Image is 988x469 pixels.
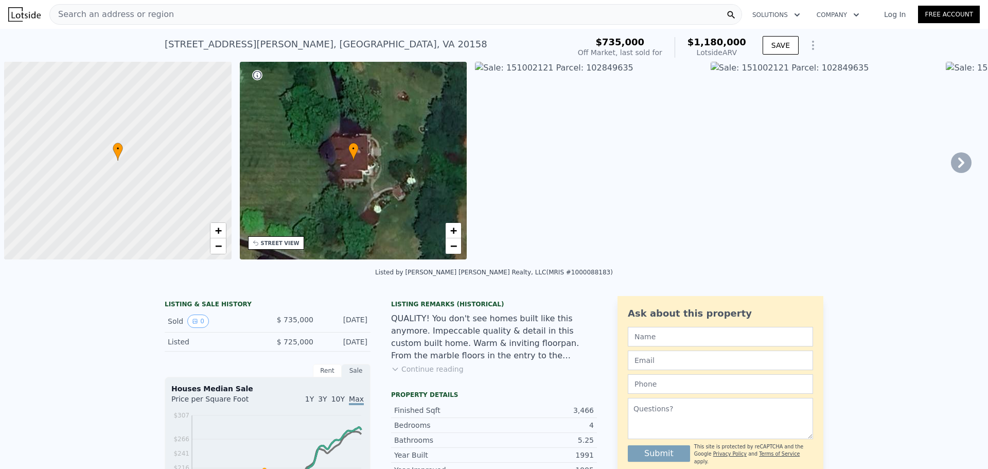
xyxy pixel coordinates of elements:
div: [STREET_ADDRESS][PERSON_NAME] , [GEOGRAPHIC_DATA] , VA 20158 [165,37,487,51]
div: Bathrooms [394,435,494,445]
div: QUALITY! You don't see homes built like this anymore. Impeccable quality & detail in this custom ... [391,312,597,362]
span: • [113,144,123,153]
a: Zoom out [446,238,461,254]
div: Finished Sqft [394,405,494,415]
div: Off Market, last sold for [578,47,662,58]
div: Listed by [PERSON_NAME] [PERSON_NAME] Realty, LLC (MRIS #1000088183) [375,269,613,276]
div: [DATE] [322,337,367,347]
div: Price per Square Foot [171,394,268,410]
a: Log In [872,9,918,20]
span: 3Y [318,395,327,403]
div: [DATE] [322,315,367,328]
tspan: $266 [173,436,189,443]
tspan: $307 [173,412,189,419]
span: + [450,224,457,237]
span: $ 725,000 [277,338,313,346]
button: View historical data [187,315,209,328]
div: 5.25 [494,435,594,445]
input: Name [628,327,813,346]
img: Sale: 151002121 Parcel: 102849635 [475,62,702,259]
button: Submit [628,445,690,462]
button: Solutions [744,6,808,24]
div: LISTING & SALE HISTORY [165,300,370,310]
div: 1991 [494,450,594,460]
span: 10Y [331,395,345,403]
div: Lotside ARV [687,47,746,58]
div: Ask about this property [628,306,813,321]
span: $735,000 [596,37,645,47]
div: STREET VIEW [261,239,299,247]
a: Free Account [918,6,980,23]
div: • [348,143,359,161]
div: Year Built [394,450,494,460]
div: 4 [494,420,594,430]
div: Bedrooms [394,420,494,430]
input: Email [628,351,813,370]
button: Continue reading [391,364,464,374]
div: Property details [391,391,597,399]
img: Lotside [8,7,41,22]
div: • [113,143,123,161]
div: Rent [313,364,342,377]
a: Zoom in [446,223,461,238]
img: Sale: 151002121 Parcel: 102849635 [711,62,938,259]
input: Phone [628,374,813,394]
span: − [215,239,221,252]
span: $ 735,000 [277,316,313,324]
a: Terms of Service [759,451,800,457]
div: This site is protected by reCAPTCHA and the Google and apply. [694,443,813,465]
div: Listed [168,337,259,347]
a: Privacy Policy [713,451,747,457]
div: Houses Median Sale [171,384,364,394]
span: − [450,239,457,252]
span: $1,180,000 [687,37,746,47]
div: Sold [168,315,259,328]
button: SAVE [763,36,799,55]
a: Zoom out [210,238,226,254]
span: 1Y [305,395,314,403]
div: Listing Remarks (Historical) [391,300,597,308]
span: • [348,144,359,153]
span: Search an address or region [50,8,174,21]
span: + [215,224,221,237]
a: Zoom in [210,223,226,238]
div: Sale [342,364,370,377]
tspan: $241 [173,450,189,457]
button: Show Options [803,35,823,56]
button: Company [808,6,868,24]
span: Max [349,395,364,405]
div: 3,466 [494,405,594,415]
